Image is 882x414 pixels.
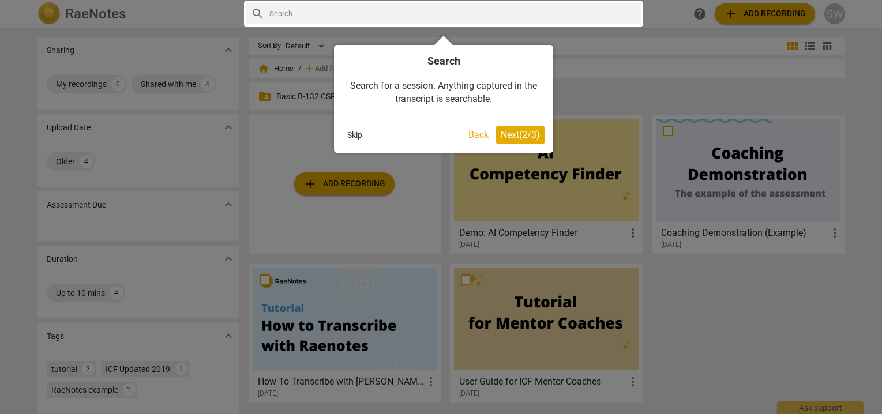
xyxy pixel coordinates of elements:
button: Back [464,126,493,144]
h4: Search [343,54,545,68]
div: Search for a session. Anything captured in the transcript is searchable. [343,68,545,117]
button: Skip [343,126,367,144]
button: Next [496,126,545,144]
span: Next ( 2 / 3 ) [501,129,540,140]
